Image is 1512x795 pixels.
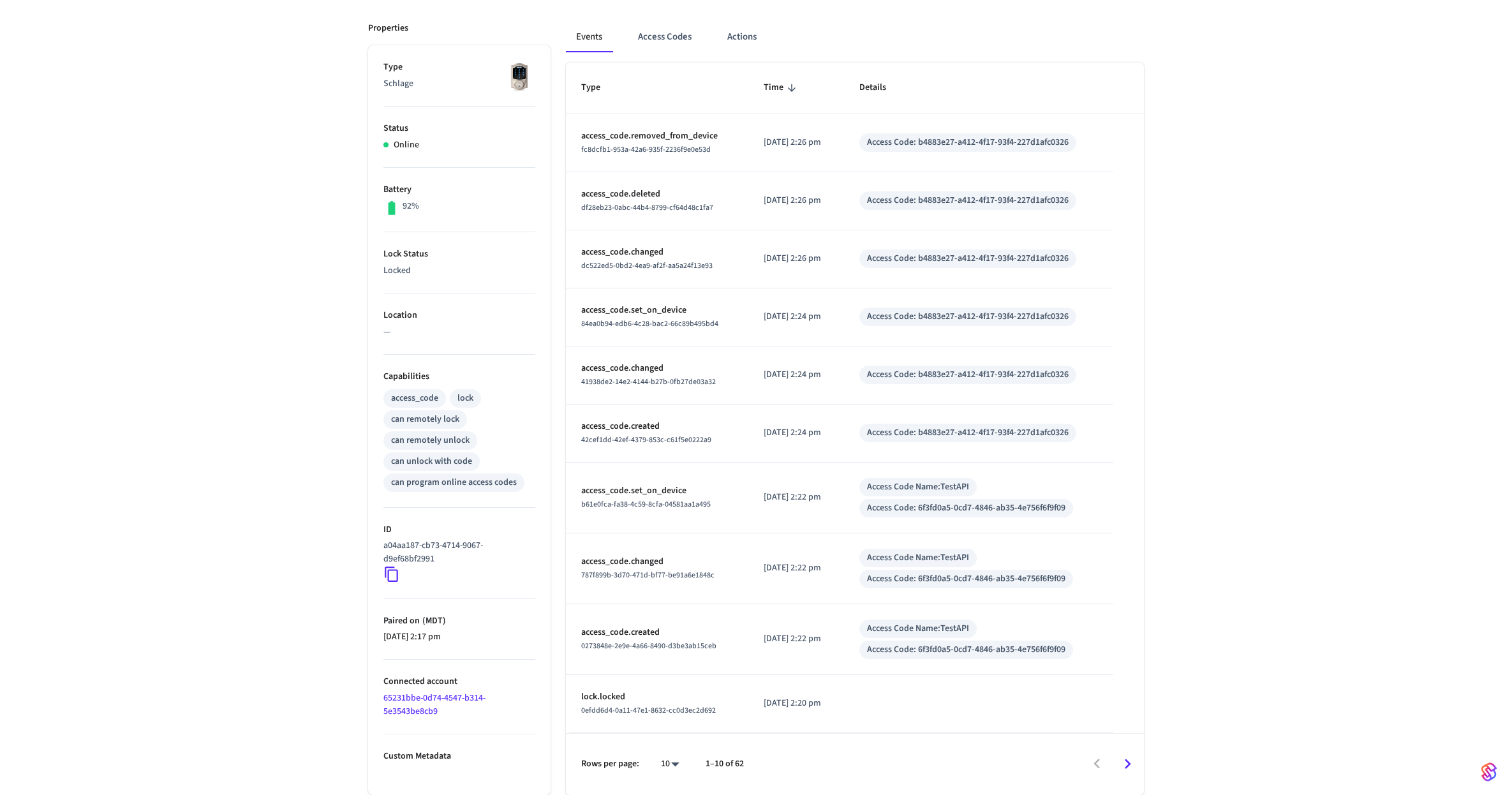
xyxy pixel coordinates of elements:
[581,246,733,259] p: access_code.changed
[391,392,438,405] div: access_code
[383,614,535,628] p: Paired on
[391,413,459,426] div: can remotely lock
[1113,749,1143,779] button: Go to next page
[581,130,733,143] p: access_code.removed_from_device
[383,248,535,261] p: Lock Status
[581,78,617,98] span: Type
[717,22,767,52] button: Actions
[581,690,733,704] p: lock.locked
[383,370,535,383] p: Capabilities
[581,188,733,201] p: access_code.deleted
[368,22,408,35] p: Properties
[764,491,829,504] p: [DATE] 2:22 pm
[655,755,685,773] div: 10
[403,200,419,213] p: 92%
[581,555,733,568] p: access_code.changed
[867,368,1069,382] div: Access Code: b4883e27-a412-4f17-93f4-227d1afc0326
[867,136,1069,149] div: Access Code: b4883e27-a412-4f17-93f4-227d1afc0326
[391,476,517,489] div: can program online access codes
[566,22,1144,52] div: ant example
[764,310,829,323] p: [DATE] 2:24 pm
[383,539,530,566] p: a04aa187-cb73-4714-9067-d9ef68bf2991
[764,426,829,440] p: [DATE] 2:24 pm
[566,63,1144,732] table: sticky table
[867,252,1069,265] div: Access Code: b4883e27-a412-4f17-93f4-227d1afc0326
[581,376,716,387] span: 41938de2-14e2-4144-b27b-0fb27de03a32
[581,144,711,155] span: fc8dcfb1-953a-42a6-935f-2236f9e0e53d
[383,309,535,322] p: Location
[628,22,702,52] button: Access Codes
[706,757,744,771] p: 1–10 of 62
[383,630,535,644] p: [DATE] 2:17 pm
[867,194,1069,207] div: Access Code: b4883e27-a412-4f17-93f4-227d1afc0326
[581,757,639,771] p: Rows per page:
[867,502,1065,515] div: Access Code: 6f3fd0a5-0cd7-4846-ab35-4e756f6f9f09
[566,22,612,52] button: Events
[581,626,733,639] p: access_code.created
[391,434,470,447] div: can remotely unlock
[457,392,473,405] div: lock
[581,420,733,433] p: access_code.created
[383,523,535,537] p: ID
[867,572,1065,586] div: Access Code: 6f3fd0a5-0cd7-4846-ab35-4e756f6f9f09
[867,643,1065,657] div: Access Code: 6f3fd0a5-0cd7-4846-ab35-4e756f6f9f09
[867,480,969,494] div: Access Code Name: TestAPI
[1481,762,1497,782] img: SeamLogoGradient.69752ec5.svg
[383,675,535,688] p: Connected account
[581,570,715,581] span: 787f899b-3d70-471d-bf77-be91a6e1848c
[383,325,535,339] p: —
[581,484,733,498] p: access_code.set_on_device
[581,641,716,651] span: 0273848e-2e9e-4a66-8490-d3be3ab15ceb
[581,362,733,375] p: access_code.changed
[764,697,829,710] p: [DATE] 2:20 pm
[383,183,535,197] p: Battery
[867,426,1069,440] div: Access Code: b4883e27-a412-4f17-93f4-227d1afc0326
[867,310,1069,323] div: Access Code: b4883e27-a412-4f17-93f4-227d1afc0326
[383,77,535,91] p: Schlage
[581,435,711,445] span: 42cef1dd-42ef-4379-853c-c61f5e0222a9
[764,136,829,149] p: [DATE] 2:26 pm
[764,368,829,382] p: [DATE] 2:24 pm
[581,318,718,329] span: 84ea0b94-edb6-4c28-bac2-66c89b495bd4
[764,78,800,98] span: Time
[503,61,535,93] img: Schlage Sense Smart Deadbolt with Camelot Trim, Front
[383,122,535,135] p: Status
[581,705,716,716] span: 0efdd6d4-0a11-47e1-8632-cc0d3ec2d692
[764,252,829,265] p: [DATE] 2:26 pm
[581,260,713,271] span: dc522ed5-0bd2-4ea9-af2f-aa5a24f13e93
[764,561,829,575] p: [DATE] 2:22 pm
[764,194,829,207] p: [DATE] 2:26 pm
[383,61,535,74] p: Type
[394,138,419,152] p: Online
[867,622,969,635] div: Access Code Name: TestAPI
[764,632,829,646] p: [DATE] 2:22 pm
[581,202,713,213] span: df28eb23-0abc-44b4-8799-cf64d48c1fa7
[867,551,969,565] div: Access Code Name: TestAPI
[383,692,485,718] a: 65231bbe-0d74-4547-b314-5e3543be8cb9
[581,304,733,317] p: access_code.set_on_device
[383,264,535,278] p: Locked
[391,455,472,468] div: can unlock with code
[859,78,903,98] span: Details
[383,750,535,763] p: Custom Metadata
[581,499,711,510] span: b61e0fca-fa38-4c59-8cfa-04581aa1a495
[420,614,446,627] span: ( MDT )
